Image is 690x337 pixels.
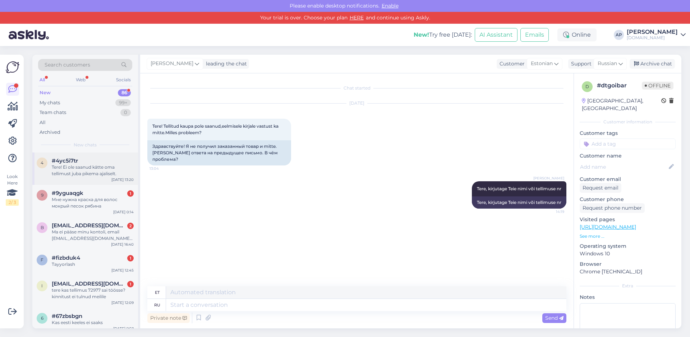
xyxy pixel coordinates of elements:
span: Send [545,315,563,321]
div: All [40,119,46,126]
div: AP [614,30,624,40]
div: Socials [115,75,132,85]
div: Archive chat [630,59,675,69]
span: Estonian [531,60,553,68]
div: Support [568,60,592,68]
div: [DATE] 16:40 [111,242,134,247]
button: Emails [520,28,549,42]
div: Chat started [147,85,566,91]
div: Tere! Ei ole saanud kätte oma tellimust juba pikema ajaliselt. [52,164,134,177]
span: [PERSON_NAME] [533,176,564,181]
span: 6 [41,315,43,321]
div: Kas eesti keeles ei saaks [52,319,134,326]
div: 1 [127,190,134,197]
div: Private note [147,313,190,323]
span: #67zbsbgn [52,313,82,319]
span: Offline [642,82,673,90]
div: Customer information [580,119,676,125]
div: Request email [580,183,621,193]
div: Tere, kirjutage Teie nimi või tellimuse nr [472,196,566,209]
div: [GEOGRAPHIC_DATA], [GEOGRAPHIC_DATA] [582,97,661,112]
div: Look Here [6,173,19,206]
div: Tayyorlash [52,261,134,268]
div: 2 [127,223,134,229]
span: 9 [41,192,43,198]
button: AI Assistant [475,28,517,42]
div: 99+ [115,99,131,106]
p: Notes [580,293,676,301]
span: 4 [41,160,43,165]
p: Browser [580,260,676,268]
div: Customer [497,60,525,68]
span: New chats [74,142,97,148]
input: Add a tag [580,138,676,149]
div: New [40,89,51,96]
div: Extra [580,283,676,289]
p: Customer email [580,176,676,183]
span: Russian [598,60,617,68]
a: [PERSON_NAME][DOMAIN_NAME] [627,29,686,41]
span: 13:04 [149,166,176,171]
div: [DATE] 9:58 [113,326,134,331]
span: i [41,283,43,288]
p: Customer phone [580,196,676,203]
div: 0 [120,109,131,116]
div: 1 [127,255,134,261]
span: ivar.leppsoo@gmail.com [52,281,126,287]
div: [DATE] 13:20 [111,177,134,182]
span: Tere! Tellitud kaupa pole saanud,eelmisele kirjale vastust ka mitte.Milles probleem? [152,123,280,135]
p: See more ... [580,233,676,240]
div: tere kas tellimus 72977 sai töösse? kinnitust ei tulnud meilile [52,287,134,300]
div: 2 / 3 [6,199,19,206]
div: # dtgoibar [597,81,642,90]
span: Enable [379,3,401,9]
div: [DATE] 0:14 [113,209,134,215]
div: et [155,286,160,299]
span: braunoola@gmail.com [52,222,126,229]
p: Chrome [TECHNICAL_ID] [580,268,676,275]
a: [URL][DOMAIN_NAME] [580,224,636,230]
p: Visited pages [580,216,676,223]
div: Ma ei pääse minu kontoli, email [EMAIL_ADDRESS][DOMAIN_NAME] mi git parooliuuendamise linkki ei o... [52,229,134,242]
span: 14:19 [537,209,564,214]
div: Team chats [40,109,66,116]
span: d [585,84,589,89]
p: Customer tags [580,129,676,137]
div: Мне нужна краска для волос мокрый песок рябина [52,196,134,209]
input: Add name [580,163,667,171]
div: [DOMAIN_NAME] [627,35,678,41]
span: Search customers [45,61,90,69]
p: Customer name [580,152,676,160]
div: 1 [127,281,134,287]
div: [DATE] 12:45 [111,268,134,273]
p: Windows 10 [580,250,676,258]
p: Operating system [580,242,676,250]
b: New! [414,31,429,38]
div: [DATE] 12:09 [111,300,134,305]
div: leading the chat [203,60,247,68]
img: Askly Logo [6,60,19,74]
div: 86 [118,89,131,96]
span: #fizbduk4 [52,255,80,261]
span: b [41,225,44,230]
div: Archived [40,129,60,136]
div: [DATE] [147,100,566,106]
div: Online [557,28,597,41]
div: Try free [DATE]: [414,31,472,39]
span: Tere, kirjutage Teie nimi või tellimuse nr [477,186,561,191]
div: My chats [40,99,60,106]
div: ru [154,299,160,311]
span: [PERSON_NAME] [151,60,193,68]
div: Request phone number [580,203,645,213]
div: Web [74,75,87,85]
a: HERE [348,14,366,21]
div: Здравствуйте! Я не получил заказанный товар и mitte.[PERSON_NAME] ответа на предыдущее письмо. В ... [147,140,291,165]
div: All [38,75,46,85]
span: #9yguaqgk [52,190,83,196]
span: f [41,257,43,263]
span: #4yc5i7tr [52,158,78,164]
div: [PERSON_NAME] [627,29,678,35]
